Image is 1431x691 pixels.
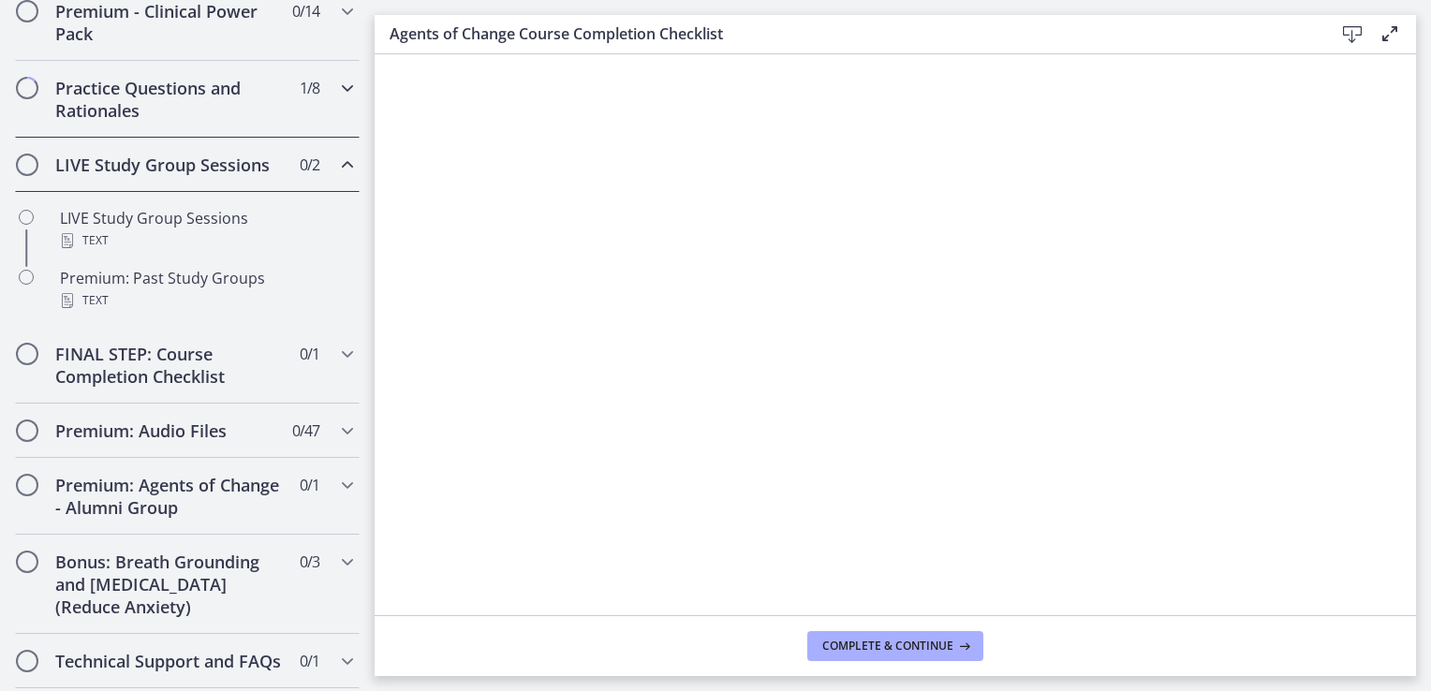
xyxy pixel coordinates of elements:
[55,419,284,442] h2: Premium: Audio Files
[300,551,319,573] span: 0 / 3
[60,229,352,252] div: Text
[55,551,284,618] h2: Bonus: Breath Grounding and [MEDICAL_DATA] (Reduce Anxiety)
[300,154,319,176] span: 0 / 2
[60,207,352,252] div: LIVE Study Group Sessions
[60,267,352,312] div: Premium: Past Study Groups
[390,22,1304,45] h3: Agents of Change Course Completion Checklist
[822,639,953,654] span: Complete & continue
[292,419,319,442] span: 0 / 47
[807,631,983,661] button: Complete & continue
[55,154,284,176] h2: LIVE Study Group Sessions
[300,474,319,496] span: 0 / 1
[300,77,319,99] span: 1 / 8
[55,474,284,519] h2: Premium: Agents of Change - Alumni Group
[55,77,284,122] h2: Practice Questions and Rationales
[55,343,284,388] h2: FINAL STEP: Course Completion Checklist
[60,289,352,312] div: Text
[300,650,319,672] span: 0 / 1
[300,343,319,365] span: 0 / 1
[55,650,284,672] h2: Technical Support and FAQs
